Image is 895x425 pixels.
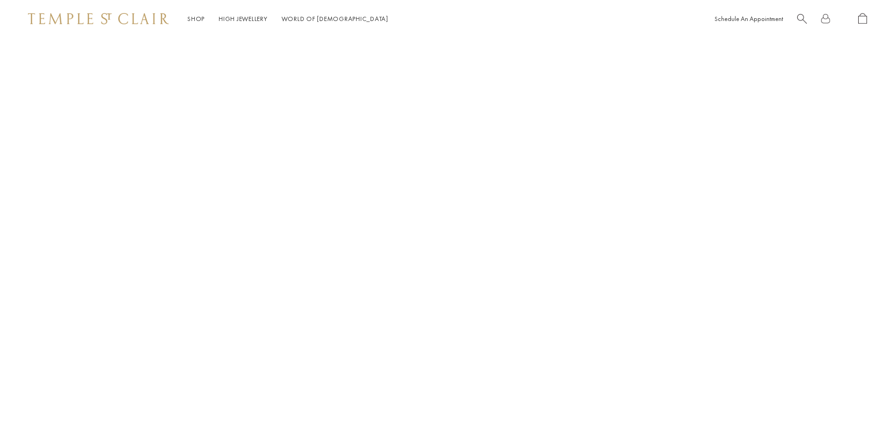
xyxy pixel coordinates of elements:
a: High JewelleryHigh Jewellery [219,14,268,23]
nav: Main navigation [187,13,388,25]
a: Schedule An Appointment [715,14,783,23]
img: Temple St. Clair [28,13,169,24]
a: Open Shopping Bag [858,13,867,25]
a: World of [DEMOGRAPHIC_DATA]World of [DEMOGRAPHIC_DATA] [282,14,388,23]
a: Search [797,13,807,25]
a: ShopShop [187,14,205,23]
